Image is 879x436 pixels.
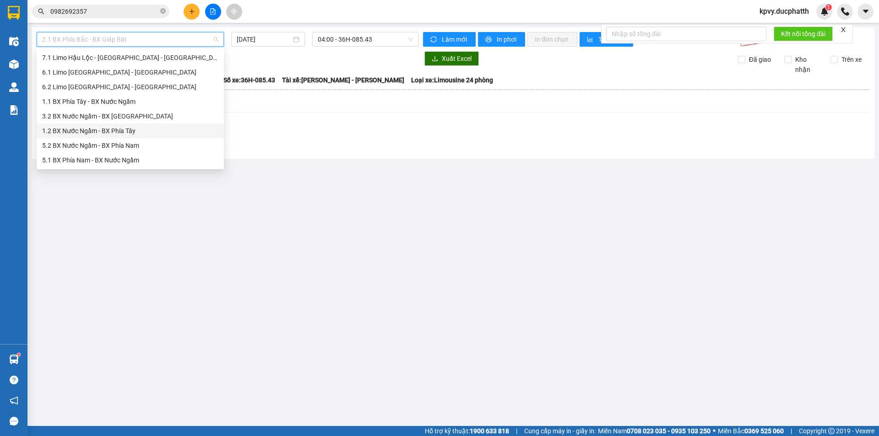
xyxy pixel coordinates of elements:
[411,75,493,85] span: Loại xe: Limousine 24 phòng
[442,34,468,44] span: Làm mới
[8,6,20,20] img: logo-vxr
[470,427,509,435] strong: 1900 633 818
[744,427,784,435] strong: 0369 525 060
[838,54,865,65] span: Trên xe
[781,29,825,39] span: Kết nối tổng đài
[718,426,784,436] span: Miền Bắc
[42,126,218,136] div: 1.2 BX Nước Ngầm - BX Phía Tây
[184,4,200,20] button: plus
[160,7,166,16] span: close-circle
[423,32,476,47] button: syncLàm mới
[226,4,242,20] button: aim
[37,80,224,94] div: 6.2 Limo Hà Nội - TP Thanh Hóa
[828,428,835,434] span: copyright
[42,97,218,107] div: 1.1 BX Phía Tây - BX Nước Ngầm
[205,4,221,20] button: file-add
[10,376,18,384] span: question-circle
[792,54,824,75] span: Kho nhận
[10,417,18,425] span: message
[430,36,438,43] span: sync
[42,140,218,151] div: 5.2 BX Nước Ngầm - BX Phía Nam
[713,429,716,433] span: ⚪️
[9,355,19,364] img: warehouse-icon
[37,138,224,153] div: 5.2 BX Nước Ngầm - BX Phía Nam
[37,124,224,138] div: 1.2 BX Nước Ngầm - BX Phía Tây
[189,8,195,15] span: plus
[497,34,518,44] span: In phơi
[42,111,218,121] div: 3.2 BX Nước Ngầm - BX [GEOGRAPHIC_DATA]
[424,51,479,66] button: downloadXuất Excel
[820,7,829,16] img: icon-new-feature
[42,53,218,63] div: 7.1 Limo Hậu Lộc - [GEOGRAPHIC_DATA] - [GEOGRAPHIC_DATA]
[9,82,19,92] img: warehouse-icon
[223,75,275,85] span: Số xe: 36H-085.43
[791,426,792,436] span: |
[606,27,766,41] input: Nhập số tổng đài
[825,4,832,11] sup: 1
[580,32,633,47] button: bar-chartThống kê
[857,4,874,20] button: caret-down
[752,5,816,17] span: kpvy.ducphatth
[37,50,224,65] div: 7.1 Limo Hậu Lộc - Bỉm Sơn - Hà Nội
[37,65,224,80] div: 6.1 Limo TP Thanh Hóa - Hà Nội
[42,67,218,77] div: 6.1 Limo [GEOGRAPHIC_DATA] - [GEOGRAPHIC_DATA]
[841,7,849,16] img: phone-icon
[774,27,833,41] button: Kết nối tổng đài
[527,32,577,47] button: In đơn chọn
[10,396,18,405] span: notification
[478,32,525,47] button: printerIn phơi
[38,8,44,15] span: search
[37,94,224,109] div: 1.1 BX Phía Tây - BX Nước Ngầm
[282,75,404,85] span: Tài xế: [PERSON_NAME] - [PERSON_NAME]
[318,32,413,46] span: 04:00 - 36H-085.43
[9,37,19,46] img: warehouse-icon
[627,427,711,435] strong: 0708 023 035 - 0935 103 250
[9,105,19,115] img: solution-icon
[210,8,216,15] span: file-add
[237,34,291,44] input: 12/10/2025
[42,155,218,165] div: 5.1 BX Phía Nam - BX Nước Ngầm
[485,36,493,43] span: printer
[598,426,711,436] span: Miền Nam
[231,8,237,15] span: aim
[827,4,830,11] span: 1
[9,59,19,69] img: warehouse-icon
[516,426,517,436] span: |
[37,109,224,124] div: 3.2 BX Nước Ngầm - BX Hoằng Hóa
[17,353,20,356] sup: 1
[524,426,596,436] span: Cung cấp máy in - giấy in:
[862,7,870,16] span: caret-down
[160,8,166,14] span: close-circle
[840,27,846,33] span: close
[42,32,218,46] span: 2.1 BX Phía Bắc - BX Giáp Bát
[42,82,218,92] div: 6.2 Limo [GEOGRAPHIC_DATA] - [GEOGRAPHIC_DATA]
[50,6,158,16] input: Tìm tên, số ĐT hoặc mã đơn
[587,36,595,43] span: bar-chart
[425,426,509,436] span: Hỗ trợ kỹ thuật:
[745,54,775,65] span: Đã giao
[37,153,224,167] div: 5.1 BX Phía Nam - BX Nước Ngầm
